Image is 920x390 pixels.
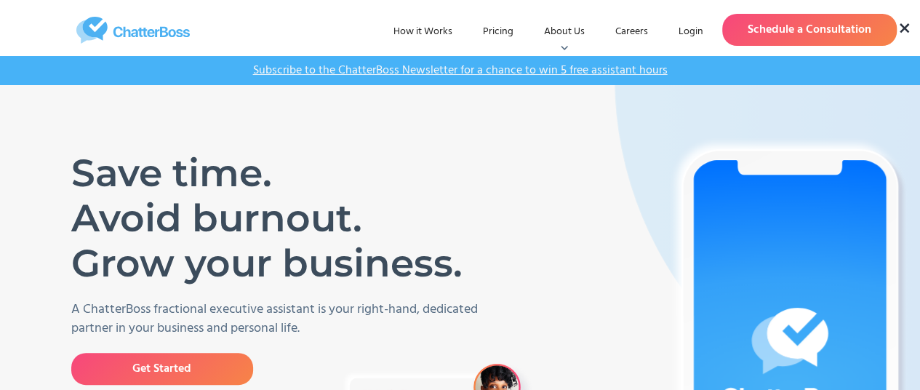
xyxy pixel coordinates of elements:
[71,151,475,286] h1: Save time. Avoid burnout. Grow your business.
[471,19,525,45] a: Pricing
[24,17,242,44] a: home
[667,19,715,45] a: Login
[532,19,596,45] div: About Us
[246,63,675,78] a: Subscribe to the ChatterBoss Newsletter for a chance to win 5 free assistant hours
[604,19,660,45] a: Careers
[544,25,585,39] div: About Us
[382,19,464,45] a: How it Works
[71,301,497,338] p: A ChatterBoss fractional executive assistant is your right-hand, dedicated partner in your busine...
[722,14,897,46] a: Schedule a Consultation
[71,353,253,385] a: Get Started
